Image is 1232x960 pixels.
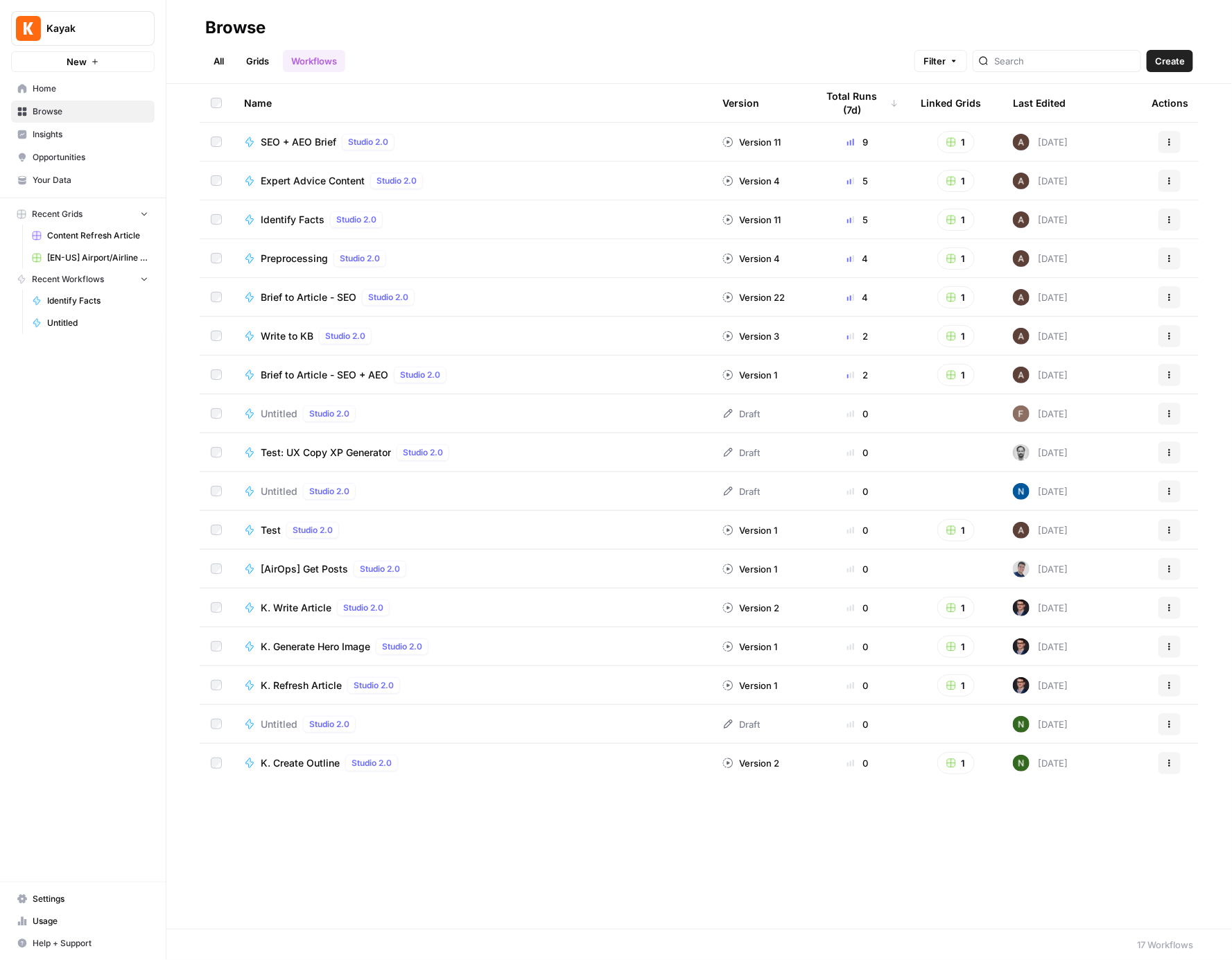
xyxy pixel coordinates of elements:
[937,170,975,192] button: 1
[1013,405,1030,422] img: tctyxljblf40chzqxflm8vgl4vpd
[1013,522,1030,539] img: wtbmvrjo3qvncyiyitl6zoukl9gz
[261,717,297,731] span: Untitled
[1013,561,1030,577] img: oskm0cmuhabjb8ex6014qupaj5sj
[32,208,83,220] span: Recent Grids
[244,444,700,461] a: Test: UX Copy XP GeneratorStudio 2.0
[11,888,155,910] a: Settings
[244,134,700,150] a: SEO + AEO BriefStudio 2.0
[937,636,975,658] button: 1
[722,717,760,731] div: Draft
[937,674,975,697] button: 1
[47,229,148,242] span: Content Refresh Article
[722,213,781,227] div: Version 11
[244,211,700,228] a: Identify FactsStudio 2.0
[722,640,777,654] div: Version 1
[244,755,700,771] a: K. Create OutlineStudio 2.0
[1147,50,1193,72] button: Create
[722,407,760,421] div: Draft
[817,407,899,421] div: 0
[722,756,779,770] div: Version 2
[1013,483,1030,500] img: n7pe0zs00y391qjouxmgrq5783et
[368,291,408,304] span: Studio 2.0
[47,295,148,307] span: Identify Facts
[238,50,277,72] a: Grids
[11,932,155,954] button: Help + Support
[11,11,155,46] button: Workspace: Kayak
[261,174,365,188] span: Expert Advice Content
[817,679,899,692] div: 0
[937,247,975,270] button: 1
[309,485,349,498] span: Studio 2.0
[937,519,975,541] button: 1
[1013,600,1030,616] img: ldmwv53b2lcy2toudj0k1c5n5o6j
[914,50,967,72] button: Filter
[261,485,297,498] span: Untitled
[261,523,281,537] span: Test
[244,405,700,422] a: UntitledStudio 2.0
[32,273,104,286] span: Recent Workflows
[722,446,760,460] div: Draft
[1013,677,1030,694] img: ldmwv53b2lcy2toudj0k1c5n5o6j
[205,50,232,72] a: All
[33,151,148,164] span: Opportunities
[1013,444,1030,461] img: lemk4kch0nuxk7w1xh7asgdteu4z
[261,640,370,654] span: K. Generate Hero Image
[817,485,899,498] div: 0
[937,325,975,347] button: 1
[1013,211,1030,228] img: wtbmvrjo3qvncyiyitl6zoukl9gz
[244,716,700,733] a: UntitledStudio 2.0
[1155,54,1185,68] span: Create
[817,756,899,770] div: 0
[11,910,155,932] a: Usage
[817,174,899,188] div: 5
[33,82,148,95] span: Home
[67,55,87,69] span: New
[937,286,975,308] button: 1
[47,252,148,264] span: [EN-US] Airport/Airline Content Refresh
[722,679,777,692] div: Version 1
[261,329,313,343] span: Write to KB
[261,368,388,382] span: Brief to Article - SEO + AEO
[26,247,155,269] a: [EN-US] Airport/Airline Content Refresh
[293,524,333,536] span: Studio 2.0
[244,173,700,189] a: Expert Advice ContentStudio 2.0
[11,169,155,191] a: Your Data
[1013,716,1068,733] div: [DATE]
[47,317,148,329] span: Untitled
[33,937,148,950] span: Help + Support
[1013,600,1068,616] div: [DATE]
[11,146,155,168] a: Opportunities
[33,105,148,118] span: Browse
[1013,250,1068,267] div: [DATE]
[33,128,148,141] span: Insights
[354,679,394,692] span: Studio 2.0
[1013,716,1030,733] img: g4o9tbhziz0738ibrok3k9f5ina6
[994,54,1135,68] input: Search
[33,915,148,927] span: Usage
[244,600,700,616] a: K. Write ArticleStudio 2.0
[336,213,376,226] span: Studio 2.0
[817,446,899,460] div: 0
[921,84,981,122] div: Linked Grids
[244,638,700,655] a: K. Generate Hero ImageStudio 2.0
[244,250,700,267] a: PreprocessingStudio 2.0
[817,290,899,304] div: 4
[261,290,356,304] span: Brief to Article - SEO
[261,213,324,227] span: Identify Facts
[382,640,422,653] span: Studio 2.0
[11,123,155,146] a: Insights
[722,485,760,498] div: Draft
[1013,250,1030,267] img: wtbmvrjo3qvncyiyitl6zoukl9gz
[1013,677,1068,694] div: [DATE]
[1013,638,1030,655] img: ldmwv53b2lcy2toudj0k1c5n5o6j
[1013,483,1068,500] div: [DATE]
[244,677,700,694] a: K. Refresh ArticleStudio 2.0
[360,563,400,575] span: Studio 2.0
[376,175,417,187] span: Studio 2.0
[348,136,388,148] span: Studio 2.0
[343,602,383,614] span: Studio 2.0
[817,213,899,227] div: 5
[261,601,331,615] span: K. Write Article
[817,84,899,122] div: Total Runs (7d)
[26,312,155,334] a: Untitled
